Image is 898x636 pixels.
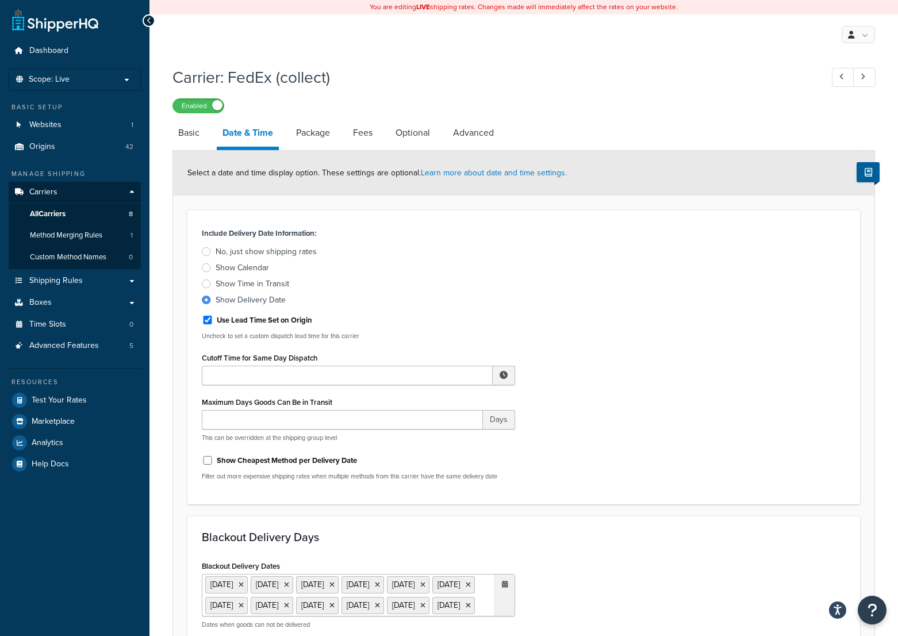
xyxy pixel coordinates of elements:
[129,320,133,330] span: 0
[9,102,141,112] div: Basic Setup
[202,398,332,407] label: Maximum Days Goods Can Be in Transit
[216,246,317,258] div: No, just show shipping rates
[202,332,515,340] p: Uncheck to set a custom dispatch lead time for this carrier
[251,576,293,593] li: [DATE]
[9,114,141,136] a: Websites1
[9,390,141,411] a: Test Your Rates
[9,136,141,158] a: Origins42
[9,225,141,246] li: Method Merging Rules
[432,597,475,614] li: [DATE]
[251,597,293,614] li: [DATE]
[29,298,52,308] span: Boxes
[9,335,141,357] a: Advanced Features5
[832,68,854,87] a: Previous Record
[9,136,141,158] li: Origins
[217,455,357,466] label: Show Cheapest Method per Delivery Date
[29,187,57,197] span: Carriers
[217,119,279,150] a: Date & Time
[9,40,141,62] a: Dashboard
[216,262,269,274] div: Show Calendar
[202,531,846,543] h3: Blackout Delivery Days
[29,142,55,152] span: Origins
[30,209,66,219] span: All Carriers
[9,335,141,357] li: Advanced Features
[9,432,141,453] a: Analytics
[32,396,87,405] span: Test Your Rates
[9,247,141,268] a: Custom Method Names0
[29,75,70,85] span: Scope: Live
[29,276,83,286] span: Shipping Rules
[32,417,75,427] span: Marketplace
[416,2,430,12] b: LIVE
[421,167,567,179] a: Learn more about date and time settings.
[9,314,141,335] li: Time Slots
[205,597,248,614] li: [DATE]
[853,68,876,87] a: Next Record
[9,411,141,432] a: Marketplace
[29,320,66,330] span: Time Slots
[9,225,141,246] a: Method Merging Rules1
[217,315,312,325] label: Use Lead Time Set on Origin
[129,209,133,219] span: 8
[125,142,133,152] span: 42
[9,114,141,136] li: Websites
[296,576,339,593] li: [DATE]
[202,472,515,481] p: Filter out more expensive shipping rates when multiple methods from this carrier have the same de...
[202,562,280,570] label: Blackout Delivery Dates
[9,454,141,474] a: Help Docs
[296,597,339,614] li: [DATE]
[9,314,141,335] a: Time Slots0
[30,252,106,262] span: Custom Method Names
[9,182,141,269] li: Carriers
[30,231,102,240] span: Method Merging Rules
[32,459,69,469] span: Help Docs
[857,162,880,182] button: Show Help Docs
[202,225,316,242] label: Include Delivery Date Information:
[9,204,141,225] a: AllCarriers8
[29,120,62,130] span: Websites
[202,434,515,442] p: This can be overridden at the shipping group level
[9,247,141,268] li: Custom Method Names
[187,167,567,179] span: Select a date and time display option. These settings are optional.
[447,119,500,147] a: Advanced
[131,231,133,240] span: 1
[129,341,133,351] span: 5
[858,596,887,624] button: Open Resource Center
[290,119,336,147] a: Package
[173,99,224,113] label: Enabled
[387,576,429,593] li: [DATE]
[129,252,133,262] span: 0
[9,270,141,292] a: Shipping Rules
[483,410,515,430] span: Days
[172,66,811,89] h1: Carrier: FedEx (collect)
[387,597,429,614] li: [DATE]
[9,292,141,313] a: Boxes
[9,182,141,203] a: Carriers
[29,341,99,351] span: Advanced Features
[216,294,286,306] div: Show Delivery Date
[9,169,141,179] div: Manage Shipping
[432,576,475,593] li: [DATE]
[131,120,133,130] span: 1
[29,46,68,56] span: Dashboard
[205,576,248,593] li: [DATE]
[216,278,289,290] div: Show Time in Transit
[347,119,378,147] a: Fees
[202,354,317,362] label: Cutoff Time for Same Day Dispatch
[202,620,515,629] p: Dates when goods can not be delivered
[341,576,384,593] li: [DATE]
[172,119,205,147] a: Basic
[390,119,436,147] a: Optional
[9,377,141,387] div: Resources
[341,597,384,614] li: [DATE]
[32,438,63,448] span: Analytics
